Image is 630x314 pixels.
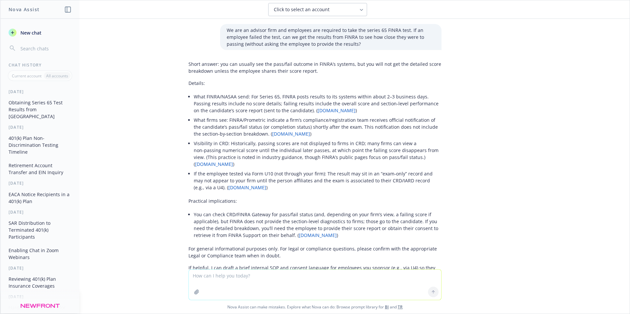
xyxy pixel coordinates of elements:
[12,73,42,79] p: Current account
[6,97,74,122] button: Obtaining Series 65 Test Results from [GEOGRAPHIC_DATA]
[228,184,266,191] a: [DOMAIN_NAME]
[195,161,233,167] a: [DOMAIN_NAME]
[6,160,74,178] button: Retirement Account Transfer and EIN Inquiry
[6,245,74,263] button: Enabling Chat in Zoom Webinars
[1,124,79,130] div: [DATE]
[19,44,72,53] input: Search chats
[3,300,627,314] span: Nova Assist can make mistakes. Explore what Nova can do: Browse prompt library for and
[274,6,329,13] span: Click to select an account
[318,107,356,114] a: [DOMAIN_NAME]
[6,133,74,157] button: 401(k) Plan Non-Discrimination Testing Timeline
[6,218,74,242] button: SAR Distribution to Terminated 401(k) Participants
[188,264,442,278] p: If helpful, I can draft a brief internal SOP and consent language for employees you sponsor (e.g....
[194,210,442,240] li: You can check CRD/FINRA Gateway for pass/fail status (and, depending on your firm’s view, a faili...
[194,139,442,169] li: Visibility in CRD: Historically, passing scores are not displayed to firms in CRD; many firms can...
[188,197,442,204] p: Practical implications:
[19,29,42,36] span: New chat
[268,3,367,16] button: Click to select an account
[194,169,442,192] li: If the employee tested via Form U10 (not through your firm): The result may sit in an “exam‑only”...
[1,209,79,215] div: [DATE]
[9,6,40,13] h1: Nova Assist
[1,62,79,68] div: Chat History
[6,27,74,39] button: New chat
[194,115,442,139] li: What firms see: FINRA/Prometric indicate a firm’s compliance/registration team receives official ...
[6,189,74,207] button: EACA Notice Recipients in a 401(k) Plan
[227,27,435,47] p: We are an advisor firm and employees are required to take the series 65 FINRA test. If an employe...
[6,274,74,291] button: Reviewing 401(k) Plan Insurance Coverages
[1,265,79,271] div: [DATE]
[398,304,403,310] a: TR
[299,232,337,238] a: [DOMAIN_NAME]
[272,131,310,137] a: [DOMAIN_NAME]
[188,245,442,259] p: For general informational purposes only. For legal or compliance questions, please confirm with t...
[385,304,389,310] a: BI
[188,80,442,87] p: Details:
[1,294,79,300] div: [DATE]
[1,180,79,186] div: [DATE]
[1,89,79,94] div: [DATE]
[46,73,68,79] p: All accounts
[194,92,442,115] li: What FINRA/NASAA send: For Series 65, FINRA posts results to its systems within about 2–3 busines...
[188,61,442,74] p: Short answer: you can usually see the pass/fail outcome in FINRA’s systems, but you will not get ...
